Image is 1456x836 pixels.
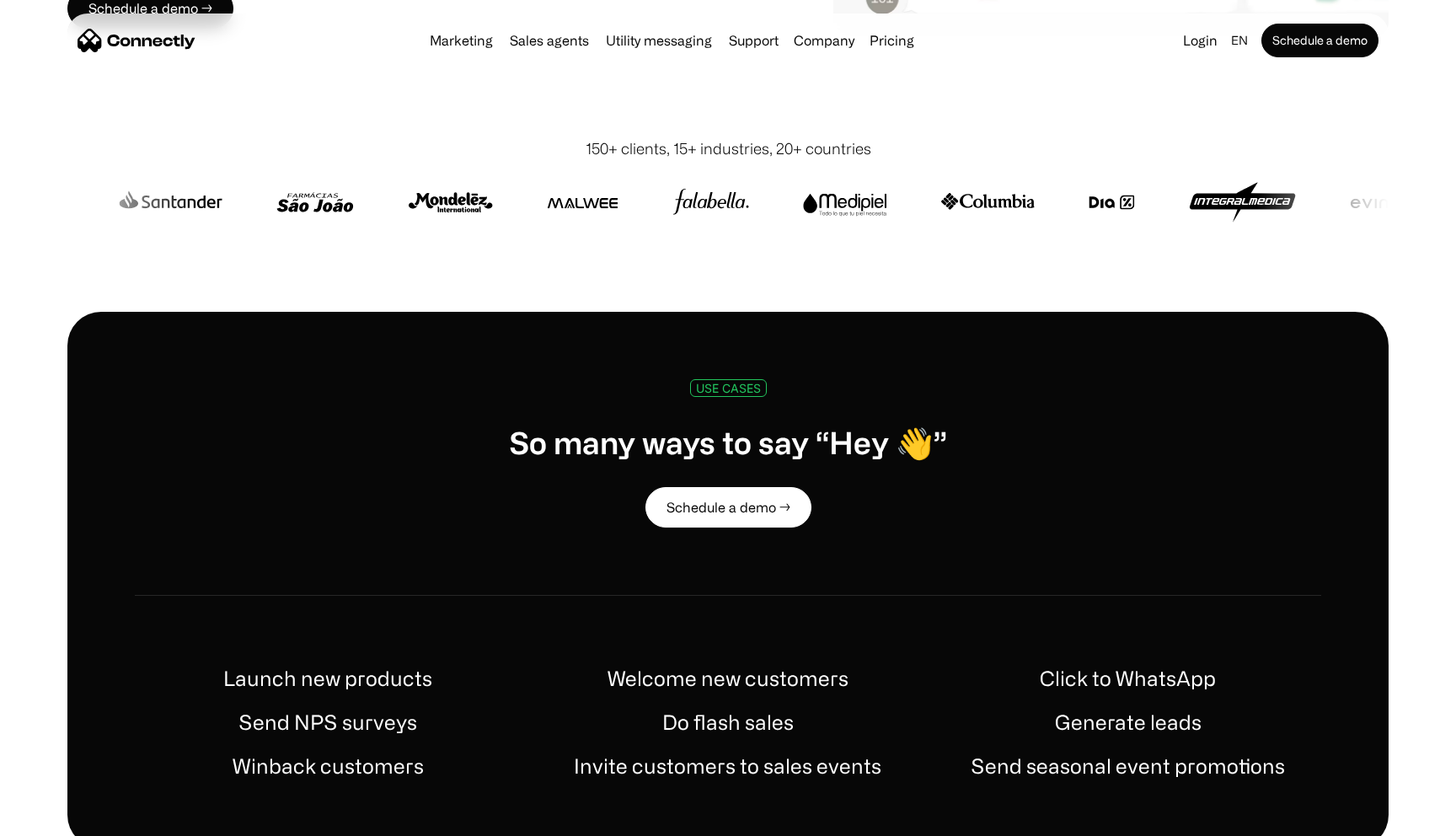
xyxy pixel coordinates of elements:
[645,487,811,528] a: Schedule a demo →
[503,34,596,47] a: Sales agents
[1055,707,1202,737] h1: Generate leads
[662,707,794,737] h1: Do flash sales
[1224,29,1258,52] div: en
[1176,29,1224,52] a: Login
[17,805,101,830] aside: Language selected: English
[34,807,101,830] ul: Language list
[863,34,921,47] a: Pricing
[608,663,848,694] h1: Welcome new customers
[696,382,761,394] div: USE CASES
[1261,24,1378,57] a: Schedule a demo
[794,29,854,52] div: Company
[789,29,859,52] div: Company
[509,424,947,460] h1: So many ways to say “Hey 👋”
[423,34,500,47] a: Marketing
[223,663,432,694] h1: Launch new products
[238,707,417,737] h1: Send NPS surveys
[78,28,195,53] a: home
[971,751,1285,781] h1: Send seasonal event promotions
[1231,29,1248,52] div: en
[599,34,719,47] a: Utility messaging
[574,751,881,781] h1: Invite customers to sales events
[722,34,785,47] a: Support
[233,751,424,781] h1: Winback customers
[586,137,871,160] div: 150+ clients, 15+ industries, 20+ countries
[1040,663,1216,694] h1: Click to WhatsApp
